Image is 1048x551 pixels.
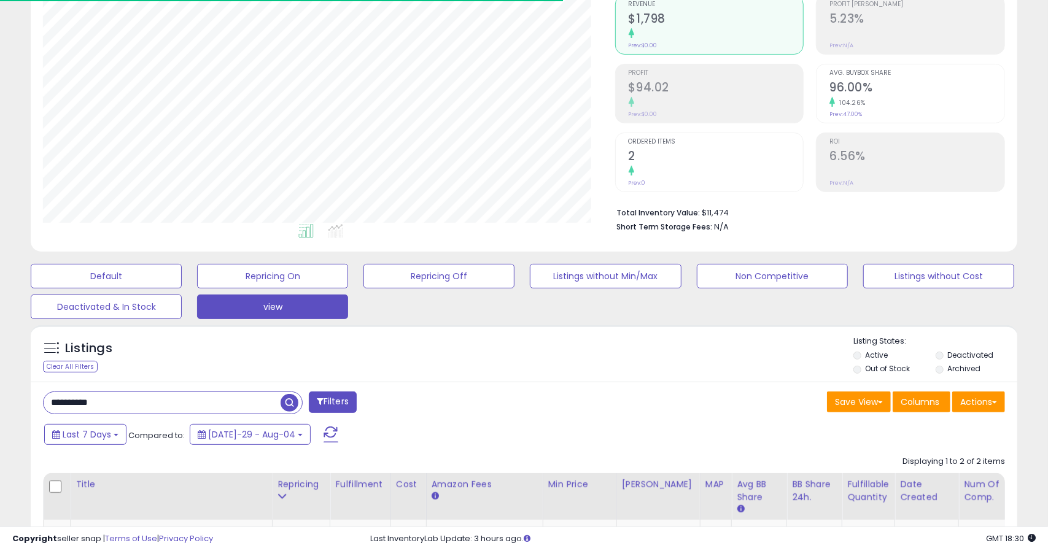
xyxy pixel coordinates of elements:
[548,478,611,491] div: Min Price
[629,70,804,77] span: Profit
[863,264,1014,288] button: Listings without Cost
[829,149,1004,166] h2: 6.56%
[197,295,348,319] button: view
[964,478,1009,504] div: Num of Comp.
[65,340,112,357] h5: Listings
[853,336,1017,347] p: Listing States:
[737,478,782,504] div: Avg BB Share
[629,12,804,28] h2: $1,798
[737,504,744,515] small: Avg BB Share.
[128,430,185,441] span: Compared to:
[866,363,910,374] label: Out of Stock
[629,1,804,8] span: Revenue
[829,80,1004,97] h2: 96.00%
[63,428,111,441] span: Last 7 Days
[396,478,421,491] div: Cost
[847,478,890,504] div: Fulfillable Quantity
[705,478,726,491] div: MAP
[159,533,213,544] a: Privacy Policy
[829,110,862,118] small: Prev: 47.00%
[432,478,538,491] div: Amazon Fees
[829,12,1004,28] h2: 5.23%
[900,478,953,504] div: Date Created
[12,533,213,545] div: seller snap | |
[278,478,325,491] div: Repricing
[31,264,182,288] button: Default
[309,391,357,413] button: Filters
[697,264,848,288] button: Non Competitive
[12,533,57,544] strong: Copyright
[44,424,126,445] button: Last 7 Days
[629,139,804,145] span: Ordered Items
[835,98,866,107] small: 104.26%
[190,424,311,445] button: [DATE]-29 - Aug-04
[617,222,713,232] b: Short Term Storage Fees:
[629,110,658,118] small: Prev: $0.00
[432,491,439,502] small: Amazon Fees.
[76,478,267,491] div: Title
[866,350,888,360] label: Active
[622,478,695,491] div: [PERSON_NAME]
[370,533,1036,545] div: Last InventoryLab Update: 3 hours ago.
[629,179,646,187] small: Prev: 0
[43,361,98,372] div: Clear All Filters
[530,264,681,288] button: Listings without Min/Max
[901,396,939,408] span: Columns
[829,1,1004,8] span: Profit [PERSON_NAME]
[31,295,182,319] button: Deactivated & In Stock
[829,179,853,187] small: Prev: N/A
[893,391,950,412] button: Columns
[629,80,804,97] h2: $94.02
[617,207,701,218] b: Total Inventory Value:
[629,149,804,166] h2: 2
[827,391,891,412] button: Save View
[792,478,837,504] div: BB Share 24h.
[715,221,729,233] span: N/A
[197,264,348,288] button: Repricing On
[902,456,1005,468] div: Displaying 1 to 2 of 2 items
[829,42,853,49] small: Prev: N/A
[629,42,658,49] small: Prev: $0.00
[208,428,295,441] span: [DATE]-29 - Aug-04
[363,264,514,288] button: Repricing Off
[952,391,1005,412] button: Actions
[617,204,996,219] li: $11,474
[986,533,1036,544] span: 2025-08-12 18:30 GMT
[829,139,1004,145] span: ROI
[947,363,980,374] label: Archived
[829,70,1004,77] span: Avg. Buybox Share
[335,478,385,491] div: Fulfillment
[105,533,157,544] a: Terms of Use
[947,350,993,360] label: Deactivated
